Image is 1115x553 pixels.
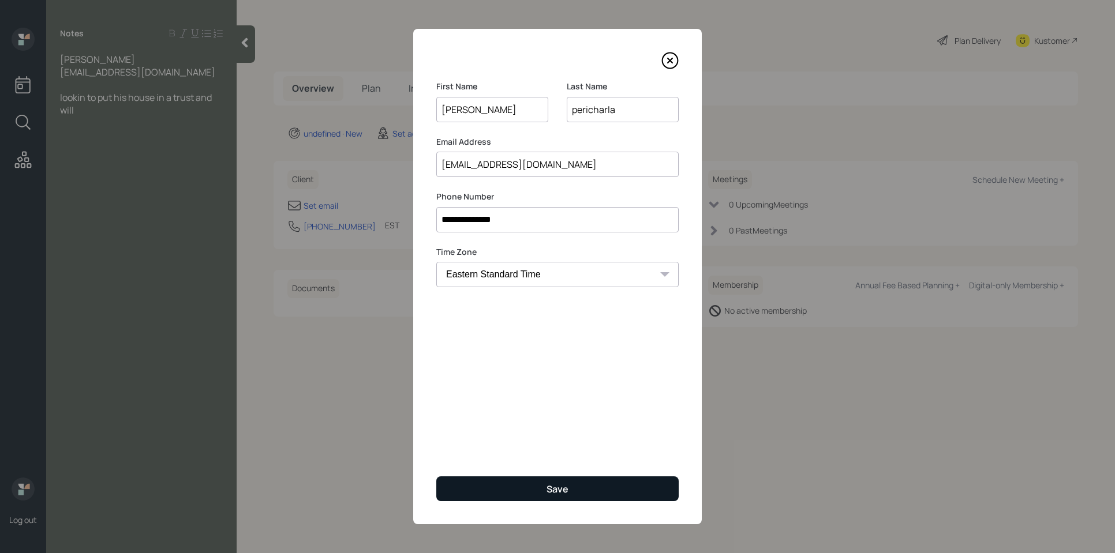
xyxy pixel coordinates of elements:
[567,81,679,92] label: Last Name
[436,191,679,202] label: Phone Number
[436,246,679,258] label: Time Zone
[436,136,679,148] label: Email Address
[436,476,679,501] button: Save
[436,81,548,92] label: First Name
[547,483,568,495] div: Save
